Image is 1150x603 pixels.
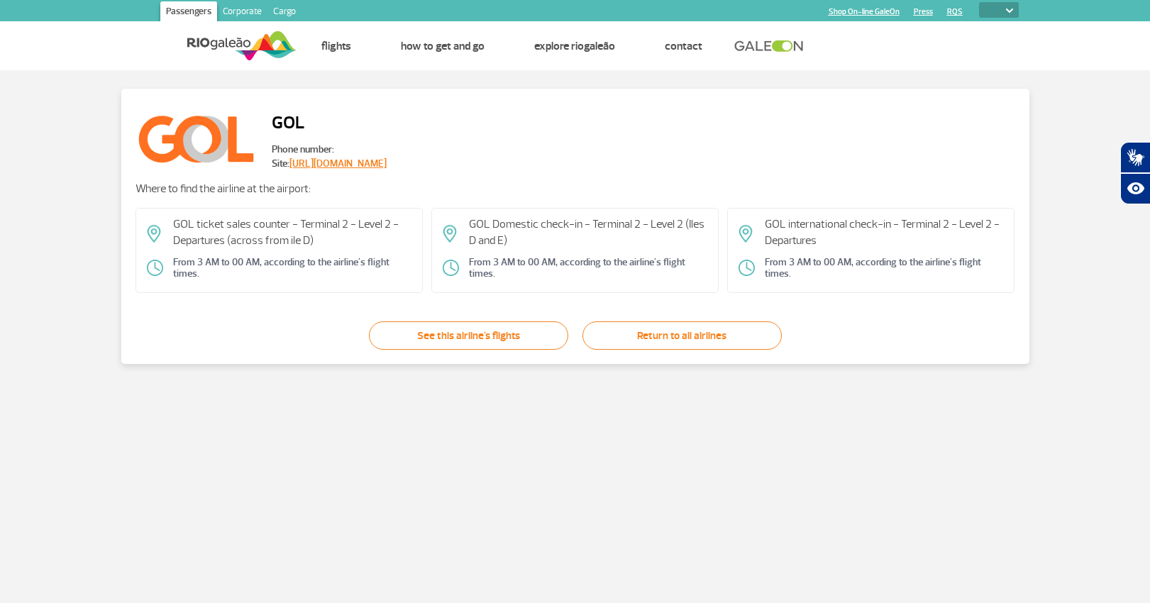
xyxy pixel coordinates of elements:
[914,7,933,16] a: Press
[1120,142,1150,173] button: Abrir tradutor de língua de sinais.
[1120,142,1150,204] div: Plugin de acessibilidade da Hand Talk.
[321,39,351,53] a: Flights
[401,39,485,53] a: How to get and go
[272,104,387,143] h2: GOL
[469,261,707,275] span: From 3 AM to 00 AM, according to the airline's flight times.
[289,157,387,170] a: [URL][DOMAIN_NAME]
[469,216,707,248] p: GOL Domestic check-in - Terminal 2 - Level 2 (Iles D and E)
[765,261,1003,275] span: From 3 AM to 00 AM, according to the airline's flight times.
[217,1,267,24] a: Corporate
[1120,173,1150,204] button: Abrir recursos assistivos.
[665,39,702,53] a: Contact
[947,7,963,16] a: RQS
[582,321,782,350] a: Return to all airlines
[765,216,1003,248] p: GOL international check-in - Terminal 2 - Level 2 - Departures
[829,7,900,16] a: Shop On-line GaleOn
[534,39,615,53] a: Explore RIOgaleão
[272,143,387,157] span: Phone number:
[369,321,568,350] a: See this airline's flights
[272,157,387,171] span: Site:
[173,216,411,248] p: GOL ticket sales counter - Terminal 2 - Level 2 - Departures (across from ile D)
[267,1,302,24] a: Cargo
[136,103,258,171] img: GOL
[173,261,411,275] span: From 3 AM to 00 AM, according to the airline's flight times.
[160,1,217,24] a: Passengers
[136,181,1015,197] p: Where to find the airline at the airport:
